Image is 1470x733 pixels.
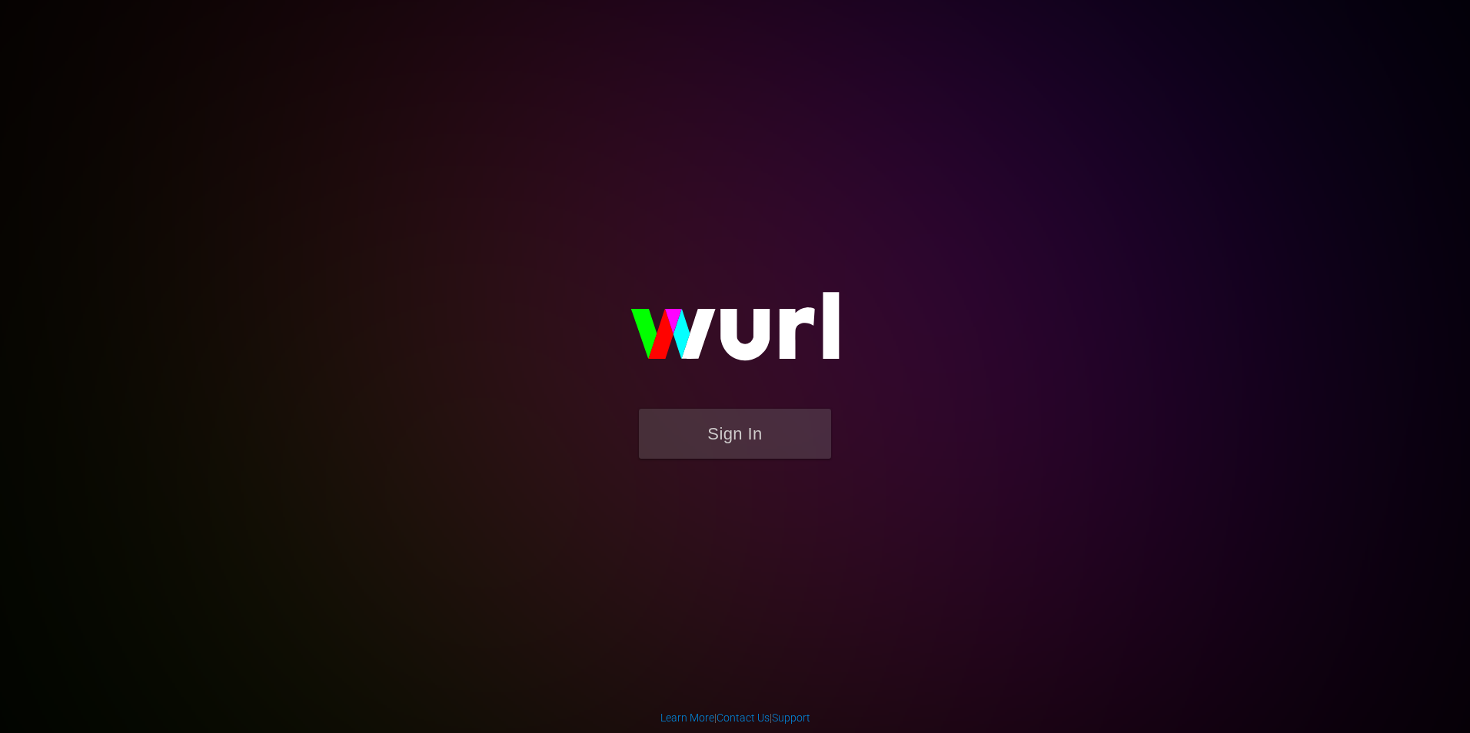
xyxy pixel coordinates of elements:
a: Learn More [660,711,714,724]
img: wurl-logo-on-black-223613ac3d8ba8fe6dc639794a292ebdb59501304c7dfd60c99c58986ef67473.svg [581,259,889,408]
div: | | [660,710,810,725]
a: Support [772,711,810,724]
a: Contact Us [717,711,770,724]
button: Sign In [639,409,831,459]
